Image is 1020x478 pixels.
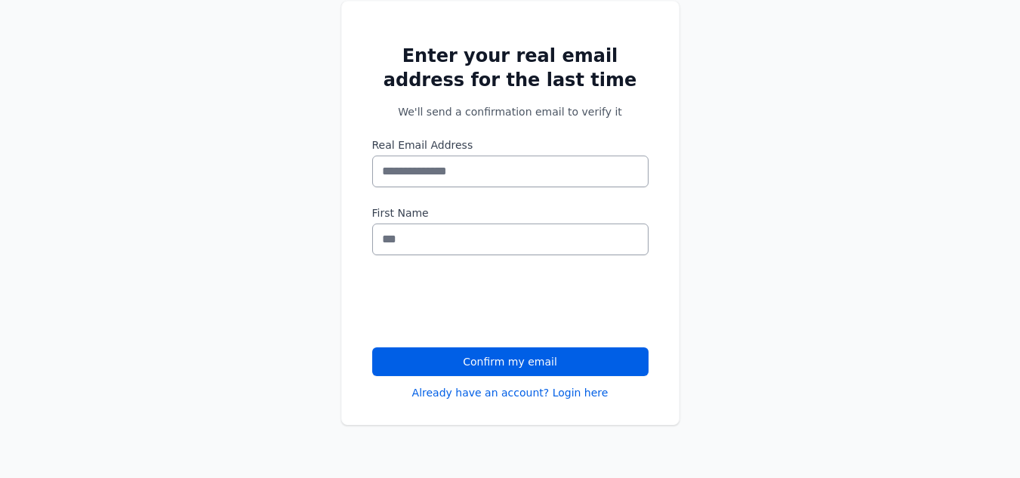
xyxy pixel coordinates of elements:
[372,104,649,119] p: We'll send a confirmation email to verify it
[372,44,649,92] h2: Enter your real email address for the last time
[372,137,649,153] label: Real Email Address
[372,273,602,332] iframe: reCAPTCHA
[412,385,609,400] a: Already have an account? Login here
[372,205,649,220] label: First Name
[372,347,649,376] button: Confirm my email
